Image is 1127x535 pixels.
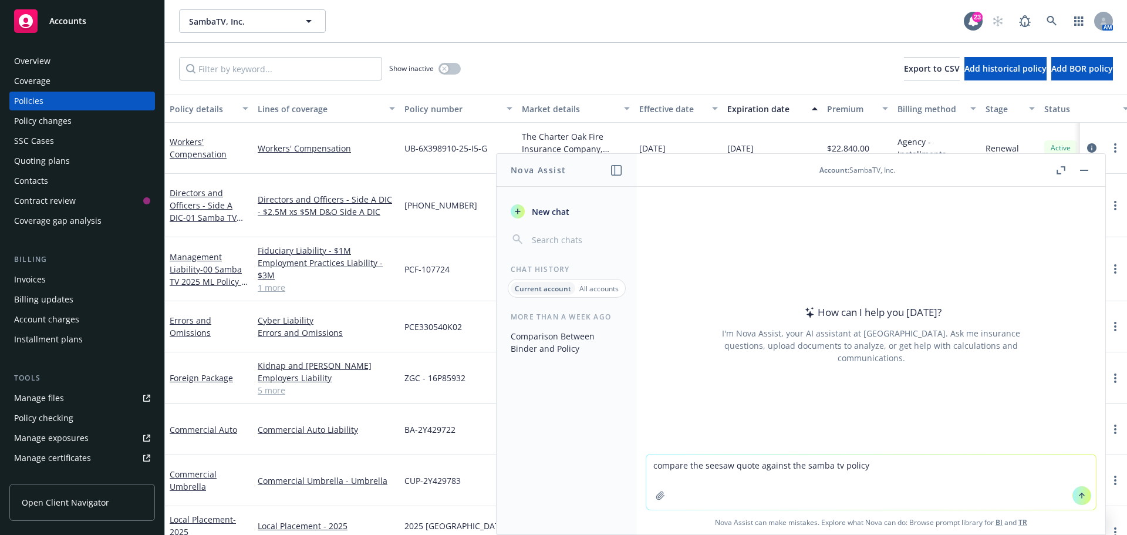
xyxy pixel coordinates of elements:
[258,193,395,218] a: Directors and Officers - Side A DIC - $2.5M xs $5M D&O Side A DIC
[170,469,217,492] a: Commercial Umbrella
[9,310,155,329] a: Account charges
[529,231,623,248] input: Search chats
[1085,141,1099,155] a: circleInformation
[9,429,155,447] a: Manage exposures
[14,469,73,487] div: Manage claims
[9,270,155,289] a: Invoices
[822,95,893,123] button: Premium
[9,290,155,309] a: Billing updates
[1013,9,1037,33] a: Report a Bug
[253,95,400,123] button: Lines of coverage
[14,132,54,150] div: SSC Cases
[1108,262,1122,276] a: more
[723,95,822,123] button: Expiration date
[258,244,395,257] a: Fiduciary Liability - $1M
[506,327,627,358] button: Comparison Between Binder and Policy
[522,103,617,115] div: Market details
[14,310,79,329] div: Account charges
[14,270,46,289] div: Invoices
[9,254,155,265] div: Billing
[1018,517,1027,527] a: TR
[986,142,1019,154] span: Renewal
[14,429,89,447] div: Manage exposures
[170,103,235,115] div: Policy details
[9,389,155,408] a: Manage files
[14,449,91,467] div: Manage certificates
[170,251,244,300] a: Management Liability
[515,284,571,294] p: Current account
[511,164,566,176] h1: Nova Assist
[635,95,723,123] button: Effective date
[9,330,155,349] a: Installment plans
[14,152,70,170] div: Quoting plans
[404,263,450,275] span: PCF-107724
[981,95,1040,123] button: Stage
[14,290,73,309] div: Billing updates
[1044,103,1116,115] div: Status
[9,211,155,230] a: Coverage gap analysis
[170,315,211,338] a: Errors and Omissions
[258,327,395,339] a: Errors and Omissions
[170,136,227,160] a: Workers' Compensation
[14,52,50,70] div: Overview
[1051,57,1113,80] button: Add BOR policy
[258,257,395,281] a: Employment Practices Liability - $3M
[258,475,395,487] a: Commercial Umbrella - Umbrella
[801,305,942,320] div: How can I help you [DATE]?
[258,384,395,396] a: 5 more
[49,16,86,26] span: Accounts
[9,132,155,150] a: SSC Cases
[170,212,243,260] span: - 01 Samba TV 2025 $2.5Mxs $5M D&O Side A DIC Binder - AIG
[9,72,155,90] a: Coverage
[14,389,64,408] div: Manage files
[506,201,627,222] button: New chat
[14,112,72,130] div: Policy changes
[897,103,963,115] div: Billing method
[996,517,1003,527] a: BI
[9,372,155,384] div: Tools
[893,95,981,123] button: Billing method
[897,136,976,160] span: Agency - Installments
[1040,9,1064,33] a: Search
[9,92,155,110] a: Policies
[189,15,291,28] span: SambaTV, Inc.
[170,372,233,383] a: Foreign Package
[706,327,1036,364] div: I'm Nova Assist, your AI assistant at [GEOGRAPHIC_DATA]. Ask me insurance questions, upload docum...
[179,9,326,33] button: SambaTV, Inc.
[22,496,109,509] span: Open Client Navigator
[522,130,630,155] div: The Charter Oak Fire Insurance Company, Travelers Insurance
[9,52,155,70] a: Overview
[529,206,569,218] span: New chat
[986,103,1022,115] div: Stage
[258,314,395,327] a: Cyber Liability
[404,142,487,154] span: UB-6X398910-25-I5-G
[579,284,619,294] p: All accounts
[1108,198,1122,213] a: more
[404,199,477,211] span: [PHONE_NUMBER]
[827,142,869,154] span: $22,840.00
[9,171,155,190] a: Contacts
[14,191,76,210] div: Contract review
[14,211,102,230] div: Coverage gap analysis
[639,103,705,115] div: Effective date
[9,5,155,38] a: Accounts
[258,103,382,115] div: Lines of coverage
[389,63,434,73] span: Show inactive
[827,103,875,115] div: Premium
[1108,319,1122,334] a: more
[170,424,237,435] a: Commercial Auto
[258,281,395,294] a: 1 more
[9,409,155,428] a: Policy checking
[727,103,805,115] div: Expiration date
[404,103,500,115] div: Policy number
[972,12,983,22] div: 23
[1067,9,1091,33] a: Switch app
[964,63,1047,74] span: Add historical policy
[904,63,960,74] span: Export to CSV
[646,455,1096,510] textarea: compare the seesaw quote against the samba tv policy
[639,142,666,154] span: [DATE]
[258,359,395,372] a: Kidnap and [PERSON_NAME]
[165,95,253,123] button: Policy details
[964,57,1047,80] button: Add historical policy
